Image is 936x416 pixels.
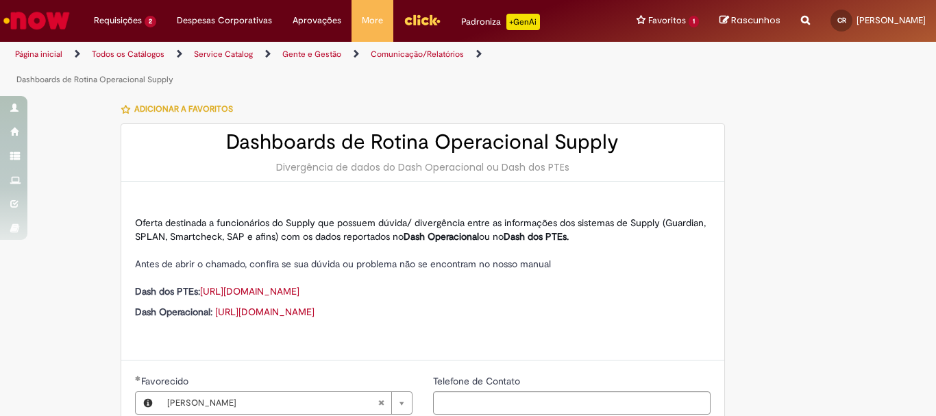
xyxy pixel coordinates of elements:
a: Todos os Catálogos [92,49,164,60]
p: +GenAi [506,14,540,30]
ul: Trilhas de página [10,42,614,93]
a: Service Catalog [194,49,253,60]
input: Telefone de Contato [433,391,711,415]
h2: Dashboards de Rotina Operacional Supply [135,131,711,154]
span: Despesas Corporativas [177,14,272,27]
div: Padroniza [461,14,540,30]
strong: Dash Operacional: [135,306,212,318]
a: Comunicação/Relatórios [371,49,464,60]
span: Favoritos [648,14,686,27]
span: Obrigatório Preenchido [135,376,141,381]
img: click_logo_yellow_360x200.png [404,10,441,30]
span: Adicionar a Favoritos [134,103,233,114]
span: Favorecido, Carolina Xavier Da Silva Seixas Rocha [141,375,191,387]
a: Dashboards de Rotina Operacional Supply [16,74,173,85]
span: Oferta destinada a funcionários do Supply que possuem dúvida/ divergência entre as informações do... [135,217,706,243]
span: CR [837,16,846,25]
a: [PERSON_NAME]Limpar campo Favorecido [160,392,412,414]
span: Aprovações [293,14,341,27]
a: Página inicial [15,49,62,60]
a: [URL][DOMAIN_NAME] [200,285,299,297]
img: ServiceNow [1,7,72,34]
a: [URL][DOMAIN_NAME] [215,306,315,318]
button: Favorecido, Visualizar este registro Carolina Xavier Da Silva Seixas Rocha [136,392,160,414]
a: Rascunhos [719,14,780,27]
span: Rascunhos [731,14,780,27]
div: Divergência de dados do Dash Operacional ou Dash dos PTEs [135,160,711,174]
strong: Dash Operacional [404,230,479,243]
strong: Dash dos PTEs. [504,230,569,243]
span: [PERSON_NAME] [857,14,926,26]
a: Gente e Gestão [282,49,341,60]
span: Requisições [94,14,142,27]
span: 2 [145,16,156,27]
span: [PERSON_NAME] [167,392,378,414]
span: Telefone de Contato [433,375,523,387]
span: Antes de abrir o chamado, confira se sua dúvida ou problema não se encontram no nosso manual [135,258,551,270]
span: More [362,14,383,27]
button: Adicionar a Favoritos [121,95,241,123]
strong: Dash dos PTEs: [135,285,200,297]
span: 1 [689,16,699,27]
abbr: Limpar campo Favorecido [371,392,391,414]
